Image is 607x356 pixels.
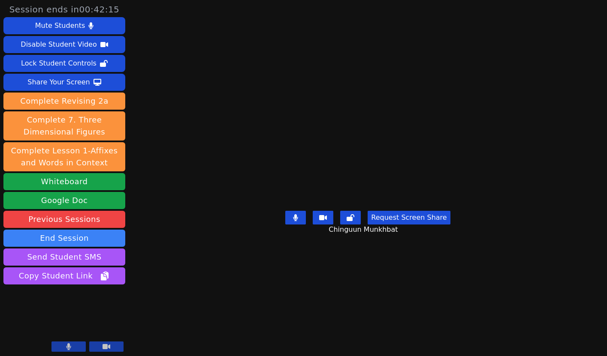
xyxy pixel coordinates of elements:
[3,267,125,284] button: Copy Student Link
[3,111,125,141] button: Complete 7. Three Dimensional Figures
[3,173,125,190] button: Whiteboard
[79,4,120,15] time: 00:42:15
[21,57,97,70] div: Lock Student Controls
[368,211,450,224] button: Request Screen Share
[3,192,125,209] a: Google Doc
[3,55,125,72] button: Lock Student Controls
[3,230,125,247] button: End Session
[21,38,97,51] div: Disable Student Video
[27,75,90,89] div: Share Your Screen
[3,211,125,228] a: Previous Sessions
[9,3,120,15] span: Session ends in
[3,36,125,53] button: Disable Student Video
[3,142,125,171] button: Complete Lesson 1-Affixes and Words in Context
[3,93,125,110] button: Complete Revising 2a
[3,74,125,91] button: Share Your Screen
[35,19,85,33] div: Mute Students
[19,270,110,282] span: Copy Student Link
[329,224,400,235] span: Chinguun Munkhbat
[3,248,125,266] button: Send Student SMS
[3,17,125,34] button: Mute Students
